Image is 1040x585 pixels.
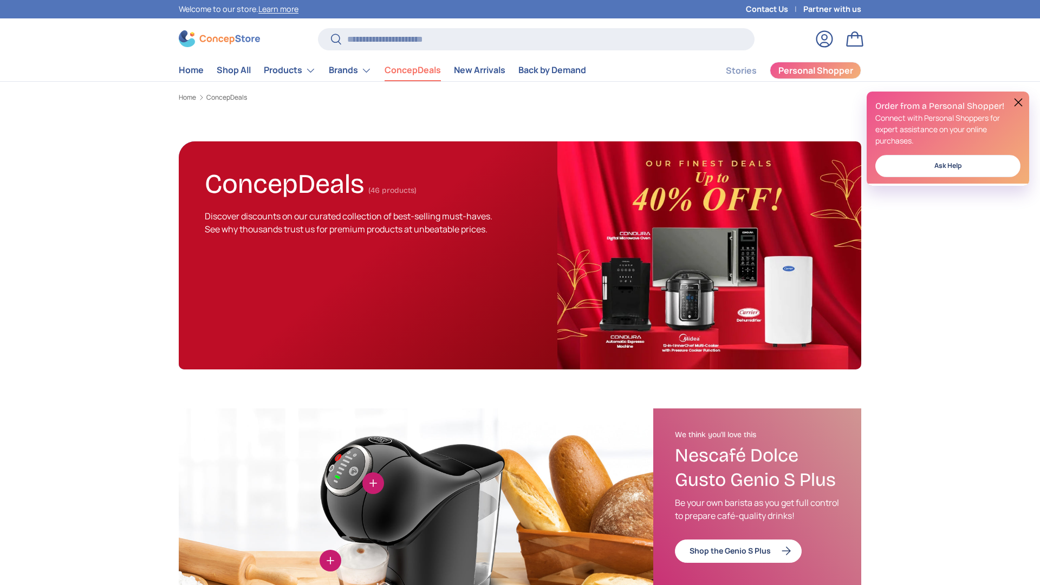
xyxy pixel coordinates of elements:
a: ConcepDeals [206,94,247,101]
span: (46 products) [368,186,417,195]
p: Connect with Personal Shoppers for expert assistance on your online purchases. [875,112,1020,146]
a: Products [264,60,316,81]
span: Discover discounts on our curated collection of best-selling must-haves. See why thousands trust ... [205,210,492,235]
a: Home [179,94,196,101]
a: Shop the Genio S Plus [675,539,802,563]
p: Be your own barista as you get full control to prepare café-quality drinks! [675,496,840,522]
img: ConcepStore [179,30,260,47]
a: Partner with us [803,3,861,15]
a: Home [179,60,204,81]
a: Stories [726,60,757,81]
a: Brands [329,60,372,81]
nav: Primary [179,60,586,81]
a: Learn more [258,4,298,14]
a: Personal Shopper [770,62,861,79]
a: ConcepDeals [385,60,441,81]
h2: Order from a Personal Shopper! [875,100,1020,112]
summary: Products [257,60,322,81]
p: Welcome to our store. [179,3,298,15]
img: ConcepDeals [557,141,861,369]
a: Shop All [217,60,251,81]
h3: Nescafé Dolce Gusto Genio S Plus [675,444,840,492]
h2: We think you'll love this [675,430,840,440]
a: New Arrivals [454,60,505,81]
nav: Breadcrumbs [179,93,861,102]
a: Contact Us [746,3,803,15]
nav: Secondary [700,60,861,81]
summary: Brands [322,60,378,81]
a: Back by Demand [518,60,586,81]
span: Personal Shopper [778,66,853,75]
h1: ConcepDeals [205,164,364,200]
a: Ask Help [875,155,1020,177]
